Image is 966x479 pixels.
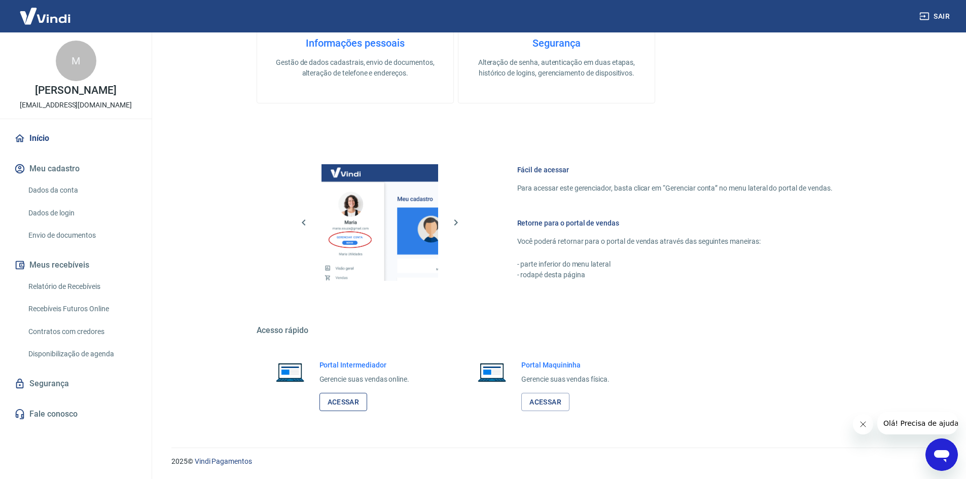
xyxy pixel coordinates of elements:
a: Envio de documentos [24,225,139,246]
p: Gestão de dados cadastrais, envio de documentos, alteração de telefone e endereços. [273,57,437,79]
div: M [56,41,96,81]
p: [PERSON_NAME] [35,85,116,96]
a: Vindi Pagamentos [195,457,252,465]
a: Recebíveis Futuros Online [24,299,139,319]
p: - parte inferior do menu lateral [517,259,833,270]
img: Imagem de um notebook aberto [471,360,513,384]
h6: Retorne para o portal de vendas [517,218,833,228]
iframe: Mensagem da empresa [877,412,958,434]
img: Vindi [12,1,78,31]
span: Olá! Precisa de ajuda? [6,7,85,15]
p: Para acessar este gerenciador, basta clicar em “Gerenciar conta” no menu lateral do portal de ven... [517,183,833,194]
a: Disponibilização de agenda [24,344,139,364]
a: Acessar [319,393,368,412]
h6: Portal Maquininha [521,360,610,370]
p: Gerencie suas vendas online. [319,374,410,385]
p: 2025 © [171,456,942,467]
p: Gerencie suas vendas física. [521,374,610,385]
a: Início [12,127,139,150]
a: Acessar [521,393,569,412]
h6: Portal Intermediador [319,360,410,370]
h6: Fácil de acessar [517,165,833,175]
button: Sair [917,7,954,26]
p: [EMAIL_ADDRESS][DOMAIN_NAME] [20,100,132,110]
img: Imagem de um notebook aberto [269,360,311,384]
img: Imagem da dashboard mostrando o botão de gerenciar conta na sidebar no lado esquerdo [321,164,438,281]
iframe: Botão para abrir a janela de mensagens [925,438,958,471]
p: Alteração de senha, autenticação em duas etapas, histórico de logins, gerenciamento de dispositivos. [475,57,638,79]
iframe: Fechar mensagem [853,414,873,434]
a: Dados de login [24,203,139,224]
a: Relatório de Recebíveis [24,276,139,297]
p: - rodapé desta página [517,270,833,280]
a: Contratos com credores [24,321,139,342]
a: Fale conosco [12,403,139,425]
h4: Informações pessoais [273,37,437,49]
h5: Acesso rápido [257,325,857,336]
button: Meu cadastro [12,158,139,180]
button: Meus recebíveis [12,254,139,276]
p: Você poderá retornar para o portal de vendas através das seguintes maneiras: [517,236,833,247]
h4: Segurança [475,37,638,49]
a: Segurança [12,373,139,395]
a: Dados da conta [24,180,139,201]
